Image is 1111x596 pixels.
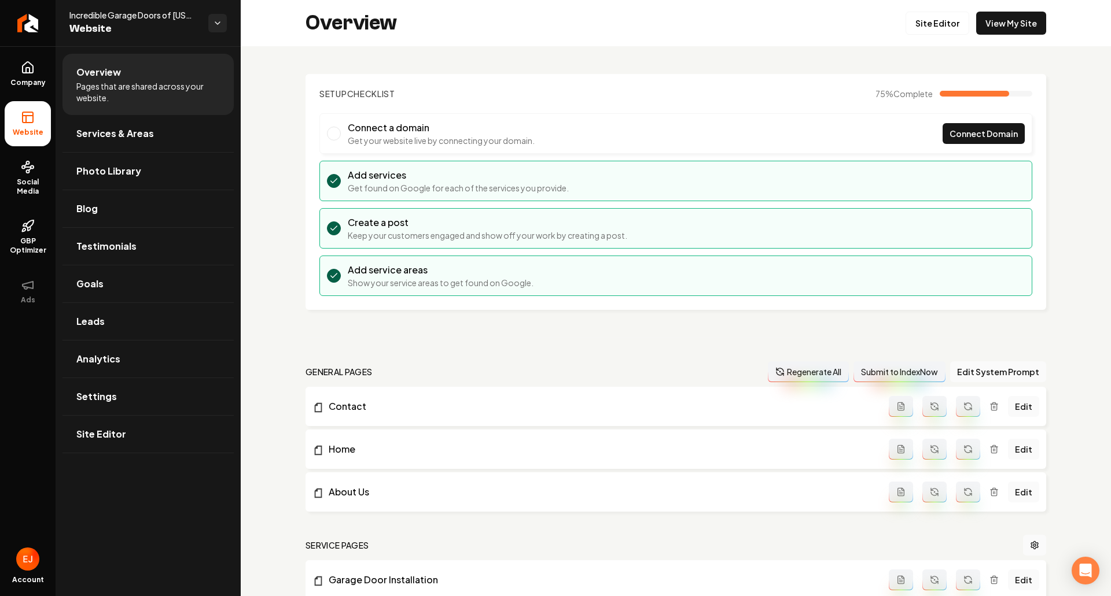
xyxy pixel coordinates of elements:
span: Photo Library [76,164,141,178]
span: Services & Areas [76,127,154,140]
h2: general pages [306,366,373,377]
a: Edit [1008,482,1039,502]
img: Eduard Joers [16,547,39,571]
a: Home [312,442,889,456]
span: 75 % [875,88,933,99]
h2: Service Pages [306,539,369,551]
a: Settings [62,378,234,415]
a: Site Editor [906,12,969,35]
span: Testimonials [76,239,137,253]
span: Settings [76,390,117,403]
span: Company [6,78,50,87]
a: Leads [62,303,234,340]
a: Goals [62,265,234,302]
span: Account [12,575,44,584]
button: Add admin page prompt [889,569,913,590]
button: Edit System Prompt [950,361,1046,382]
span: Incredible Garage Doors of [US_STATE] LLC [69,9,199,21]
button: Add admin page prompt [889,396,913,417]
span: Social Media [5,177,51,196]
p: Show your service areas to get found on Google. [348,277,534,288]
img: Rebolt Logo [17,14,39,32]
span: Setup [319,88,347,99]
button: Ads [5,269,51,314]
a: Contact [312,399,889,413]
button: Regenerate All [768,361,849,382]
span: Analytics [76,352,120,366]
a: Connect Domain [943,123,1025,144]
a: Edit [1008,439,1039,460]
span: Leads [76,314,105,328]
a: GBP Optimizer [5,210,51,264]
h3: Create a post [348,216,627,229]
p: Get found on Google for each of the services you provide. [348,182,569,194]
span: Complete [893,88,933,99]
span: GBP Optimizer [5,236,51,255]
a: Site Editor [62,416,234,453]
button: Submit to IndexNow [854,361,946,382]
span: Ads [16,295,40,305]
a: Edit [1008,569,1039,590]
a: Company [5,51,51,97]
span: Blog [76,202,98,216]
a: Garage Door Installation [312,573,889,587]
span: Connect Domain [950,128,1018,140]
span: Website [8,128,48,137]
h3: Connect a domain [348,121,535,135]
p: Keep your customers engaged and show off your work by creating a post. [348,229,627,241]
span: Site Editor [76,427,126,441]
a: About Us [312,485,889,499]
span: Goals [76,277,104,291]
h3: Add services [348,168,569,182]
h3: Add service areas [348,263,534,277]
div: Open Intercom Messenger [1072,557,1099,584]
h2: Overview [306,12,397,35]
a: Analytics [62,340,234,377]
a: Blog [62,190,234,227]
button: Open user button [16,547,39,571]
a: Testimonials [62,228,234,265]
button: Add admin page prompt [889,482,913,502]
span: Website [69,21,199,37]
p: Get your website live by connecting your domain. [348,135,535,146]
a: Services & Areas [62,115,234,152]
button: Add admin page prompt [889,439,913,460]
a: Edit [1008,396,1039,417]
a: View My Site [976,12,1046,35]
span: Overview [76,65,121,79]
a: Photo Library [62,153,234,190]
a: Social Media [5,151,51,205]
h2: Checklist [319,88,395,99]
span: Pages that are shared across your website. [76,80,220,103]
